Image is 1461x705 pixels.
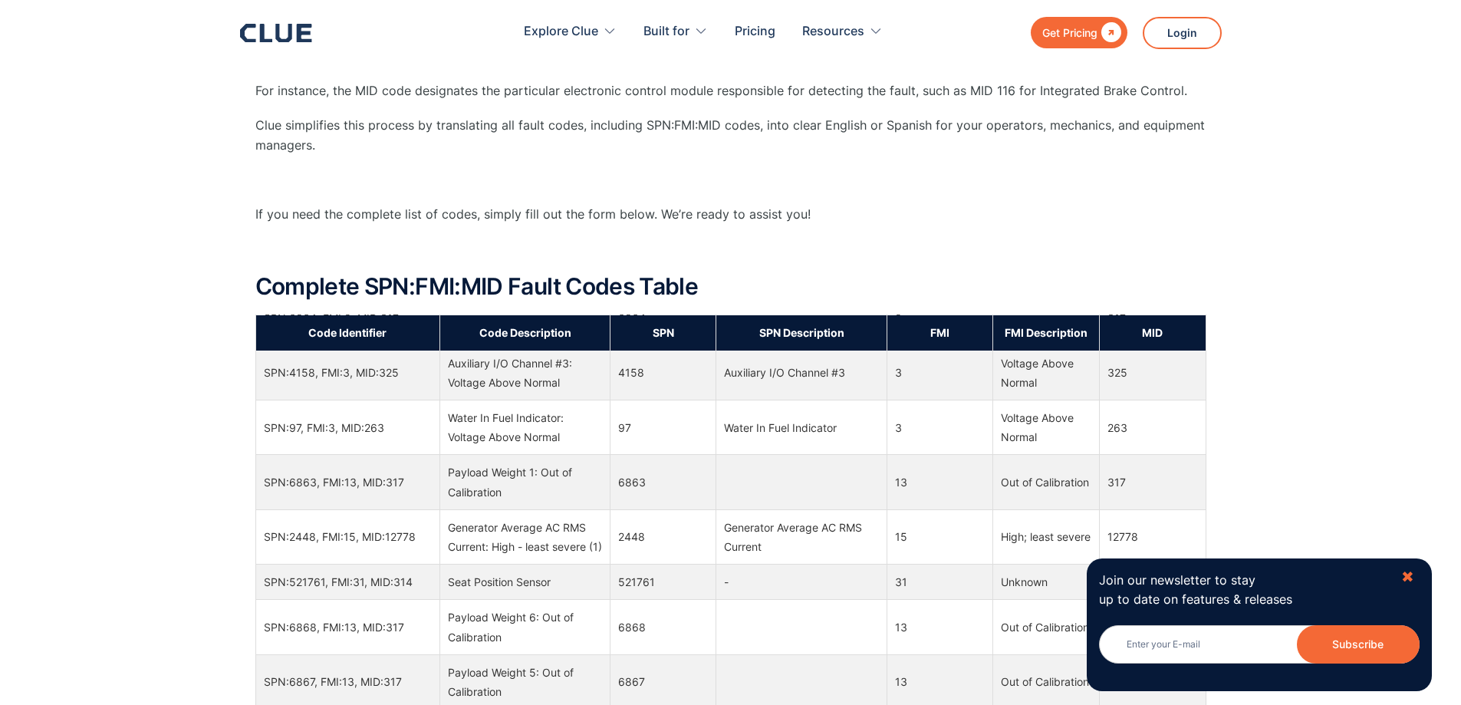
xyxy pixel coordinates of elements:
td: 521761 [610,565,716,600]
div: High; least severe [1001,527,1092,546]
td: Out of Calibration [992,455,1100,509]
div: Get Pricing [1042,23,1097,42]
td: Unknown [992,565,1100,600]
td: 97 [610,400,716,454]
div: Voltage Above Normal [1001,354,1092,392]
td: 13 [887,455,992,509]
p: For instance, the MID code designates the particular electronic control module responsible for de... [255,81,1206,100]
div: Voltage Above Normal [1001,408,1092,446]
p: Join our newsletter to stay up to date on features & releases [1099,571,1387,609]
td: 325 [1100,345,1206,400]
div: Water In Fuel Indicator: Voltage Above Normal [448,408,602,446]
form: Newsletter [1099,625,1420,679]
div: Generator Average AC RMS Current: High - least severe (1) [448,518,602,556]
input: Enter your E-mail [1099,625,1420,664]
td: SPN:521761, FMI:31, MID:314 [255,565,439,600]
th: MID [1100,315,1206,350]
div: Resources [802,8,864,56]
a: Login [1143,17,1222,49]
div: Generator Average AC RMS Current [724,518,878,556]
td: 31 [887,565,992,600]
div: Auxiliary I/O Channel #3: Voltage Above Normal [448,354,602,392]
td: SPN:6863, FMI:13, MID:317 [255,455,439,509]
p: ‍ [255,170,1206,189]
th: FMI Description [992,315,1100,350]
th: SPN [610,315,716,350]
p: ‍ [255,239,1206,259]
div: Auxiliary I/O Channel #3 [724,363,878,382]
a: Pricing [735,8,775,56]
th: SPN Description [716,315,887,350]
td: 13 [887,600,992,654]
div: Water In Fuel Indicator [724,418,878,437]
td: SPN:97, FMI:3, MID:263 [255,400,439,454]
a: Get Pricing [1031,17,1127,48]
td: SPN:2448, FMI:15, MID:12778 [255,509,439,564]
div:  [1097,23,1121,42]
th: Code Identifier [255,315,439,350]
div: Payload Weight 6: Out of Calibration [448,608,602,646]
div: Payload Weight 5: Out of Calibration [448,663,602,701]
th: FMI [887,315,992,350]
div: Explore Clue [524,8,617,56]
td: 263 [1100,400,1206,454]
td: 6863 [610,455,716,509]
td: 6868 [610,600,716,654]
td: - [716,565,887,600]
div: Built for [643,8,708,56]
td: 12778 [1100,509,1206,564]
td: 317 [1100,455,1206,509]
h2: Complete SPN:FMI:MID Fault Codes Table [255,274,1206,299]
td: 2448 [610,509,716,564]
td: Out of Calibration [992,600,1100,654]
p: Clue simplifies this process by translating all fault codes, including SPN:FMI:MID codes, into cl... [255,116,1206,154]
th: Code Description [439,315,610,350]
p: If you need the complete list of codes, simply fill out the form below. We’re ready to assist you! [255,205,1206,224]
td: SPN:4158, FMI:3, MID:325 [255,345,439,400]
div: Resources [802,8,883,56]
td: 3 [887,345,992,400]
div: Explore Clue [524,8,598,56]
input: Subscribe [1297,625,1420,664]
td: 4158 [610,345,716,400]
td: 3 [887,400,992,454]
div: Payload Weight 1: Out of Calibration [448,463,602,501]
td: 15 [887,509,992,564]
div: Built for [643,8,689,56]
div: ✖ [1401,568,1414,587]
div: Seat Position Sensor [448,572,602,591]
td: SPN:6868, FMI:13, MID:317 [255,600,439,654]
